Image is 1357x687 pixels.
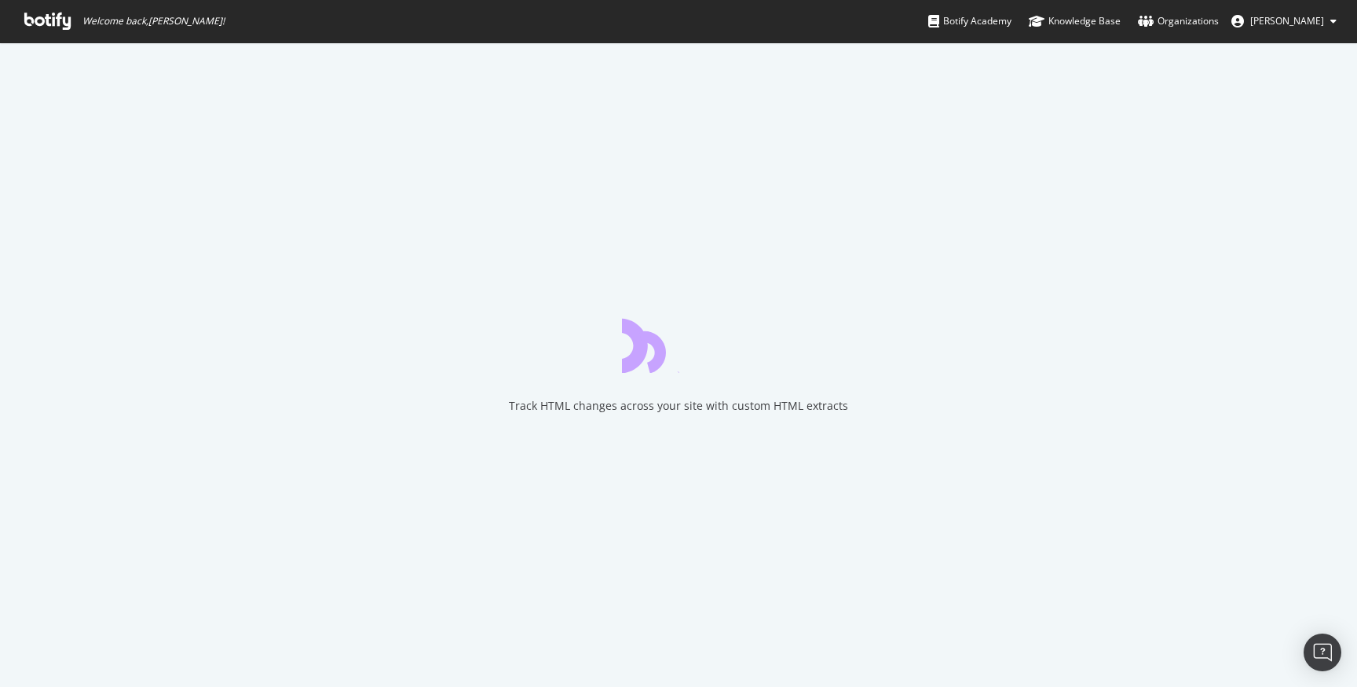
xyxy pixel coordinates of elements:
div: Track HTML changes across your site with custom HTML extracts [509,398,848,414]
div: Open Intercom Messenger [1304,634,1341,671]
button: [PERSON_NAME] [1219,9,1349,34]
span: Leigh Briars [1250,14,1324,27]
div: animation [622,316,735,373]
div: Organizations [1138,13,1219,29]
div: Knowledge Base [1029,13,1121,29]
span: Welcome back, [PERSON_NAME] ! [82,15,225,27]
div: Botify Academy [928,13,1011,29]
